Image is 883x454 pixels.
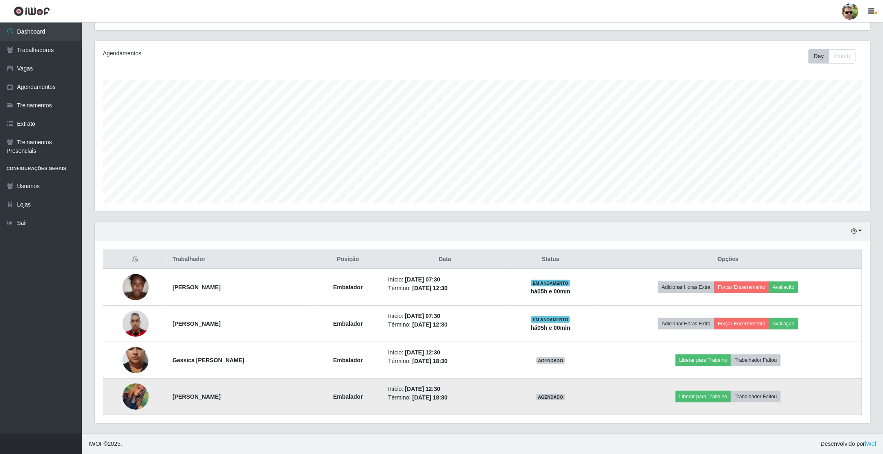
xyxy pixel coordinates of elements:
img: 1748887282547.jpeg [123,379,149,414]
span: EM ANDAMENTO [531,316,570,323]
button: Forçar Encerramento [714,281,769,293]
strong: Embalador [333,284,363,291]
span: AGENDADO [536,394,565,400]
strong: há 05 h e 00 min [531,288,571,295]
strong: [PERSON_NAME] [173,393,220,400]
span: Desenvolvido por [821,440,876,448]
strong: Embalador [333,393,363,400]
time: [DATE] 12:30 [405,349,440,356]
div: Agendamentos [103,49,412,58]
li: Início: [388,275,502,284]
a: iWof [865,440,876,447]
time: [DATE] 12:30 [405,386,440,392]
span: EM ANDAMENTO [531,280,570,286]
button: Month [829,49,856,64]
strong: Embalador [333,320,363,327]
img: CoreUI Logo [14,6,50,16]
span: IWOF [89,440,104,447]
strong: há 05 h e 00 min [531,325,571,331]
button: Liberar para Trabalho [676,391,731,402]
button: Liberar para Trabalho [676,354,731,366]
span: © 2025 . [89,440,122,448]
div: First group [808,49,856,64]
button: Forçar Encerramento [714,318,769,329]
th: Trabalhador [168,250,313,269]
th: Data [383,250,506,269]
li: Término: [388,284,502,293]
span: AGENDADO [536,357,565,364]
time: [DATE] 07:30 [405,276,440,283]
li: Término: [388,320,502,329]
strong: Gessica [PERSON_NAME] [173,357,244,363]
time: [DATE] 07:30 [405,313,440,319]
img: 1746572657158.jpeg [123,331,149,389]
strong: [PERSON_NAME] [173,284,220,291]
th: Posição [313,250,384,269]
button: Day [808,49,829,64]
li: Início: [388,348,502,357]
time: [DATE] 12:30 [412,321,447,328]
img: 1747520366813.jpeg [123,306,149,341]
time: [DATE] 12:30 [412,285,447,291]
div: Toolbar with button groups [808,49,862,64]
th: Opções [595,250,862,269]
li: Término: [388,357,502,365]
th: Status [507,250,595,269]
button: Trabalhador Faltou [731,391,781,402]
button: Avaliação [769,318,798,329]
button: Adicionar Horas Extra [658,318,714,329]
button: Trabalhador Faltou [731,354,781,366]
button: Adicionar Horas Extra [658,281,714,293]
time: [DATE] 18:30 [412,358,447,364]
li: Início: [388,385,502,393]
strong: [PERSON_NAME] [173,320,220,327]
button: Avaliação [769,281,798,293]
img: 1706900327938.jpeg [123,264,149,311]
strong: Embalador [333,357,363,363]
time: [DATE] 18:30 [412,394,447,401]
li: Início: [388,312,502,320]
li: Término: [388,393,502,402]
